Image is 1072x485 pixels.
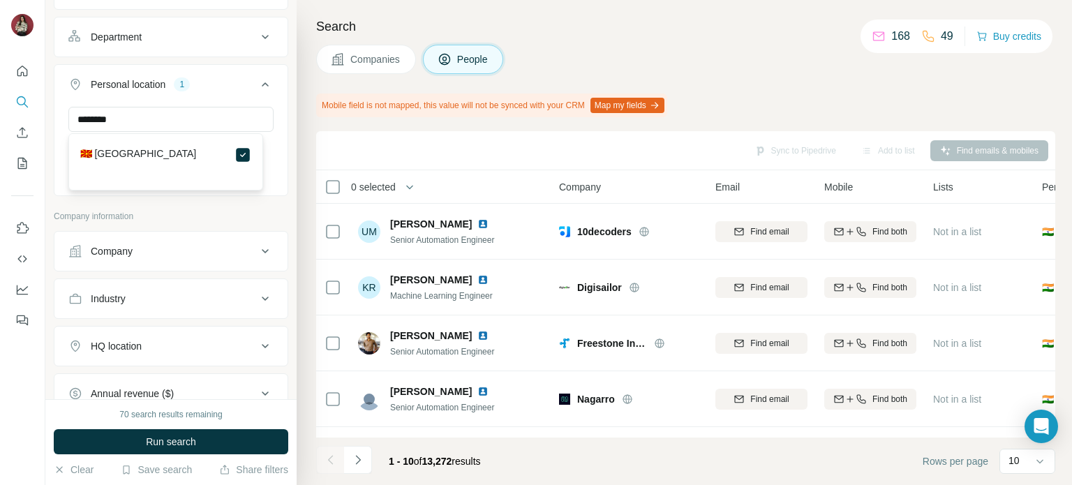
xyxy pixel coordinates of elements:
p: 168 [891,28,910,45]
p: Company information [54,210,288,223]
span: Senior Automation Engineer [390,347,494,357]
span: Lists [933,180,953,194]
button: Feedback [11,308,33,333]
img: Avatar [358,388,380,410]
h4: Search [316,17,1055,36]
img: LinkedIn logo [477,330,489,341]
button: Quick start [11,59,33,84]
span: People [457,52,489,66]
button: Find both [824,277,916,298]
button: Use Surfe on LinkedIn [11,216,33,241]
div: UM [358,221,380,243]
label: 🇲🇰 [GEOGRAPHIC_DATA] [80,147,197,163]
img: Logo of Nagarro [559,394,570,405]
span: Find email [750,281,789,294]
span: Not in a list [933,226,981,237]
span: of [414,456,422,467]
span: Freestone Infotech [577,336,647,350]
span: Nagarro [577,392,615,406]
span: Not in a list [933,338,981,349]
button: Find both [824,221,916,242]
button: Share filters [219,463,288,477]
button: Annual revenue ($) [54,377,288,410]
button: Personal location1 [54,68,288,107]
span: Not in a list [933,282,981,293]
span: [PERSON_NAME] [390,217,472,231]
button: Industry [54,282,288,315]
span: results [389,456,481,467]
span: Machine Learning Engineer [390,291,493,301]
button: Clear [54,463,94,477]
button: Find email [715,277,807,298]
span: Digisailor [577,281,622,294]
div: Annual revenue ($) [91,387,174,401]
span: Rows per page [923,454,988,468]
span: Find both [872,337,907,350]
span: 🇮🇳 [1042,225,1054,239]
button: Save search [121,463,192,477]
span: Find both [872,393,907,405]
span: [PERSON_NAME] [390,385,472,398]
div: 70 search results remaining [119,408,222,421]
div: 1 [174,78,190,91]
span: 1 - 10 [389,456,414,467]
button: Run search [54,429,288,454]
img: Logo of 10decoders [559,226,570,237]
img: LinkedIn logo [477,386,489,397]
span: Company [559,180,601,194]
span: 10decoders [577,225,632,239]
span: Find email [750,225,789,238]
span: 13,272 [422,456,452,467]
img: Avatar [358,332,380,355]
button: Company [54,234,288,268]
button: Find email [715,221,807,242]
span: Find email [750,393,789,405]
button: Navigate to next page [344,446,372,474]
span: Mobile [824,180,853,194]
button: Find email [715,333,807,354]
img: LinkedIn logo [477,218,489,230]
button: Department [54,20,288,54]
span: 🇮🇳 [1042,281,1054,294]
button: Map my fields [590,98,664,113]
img: Avatar [11,14,33,36]
button: Find both [824,333,916,354]
span: Run search [146,435,196,449]
img: Logo of Freestone Infotech [559,338,570,349]
img: LinkedIn logo [477,274,489,285]
span: Find both [872,281,907,294]
button: My lists [11,151,33,176]
span: 🇮🇳 [1042,336,1054,350]
button: Find email [715,389,807,410]
div: Mobile field is not mapped, this value will not be synced with your CRM [316,94,667,117]
span: Email [715,180,740,194]
button: Search [11,89,33,114]
div: Personal location [91,77,165,91]
span: Companies [350,52,401,66]
p: 10 [1008,454,1020,468]
div: Department [91,30,142,44]
button: Enrich CSV [11,120,33,145]
div: Industry [91,292,126,306]
span: Senior Automation Engineer [390,403,494,412]
button: HQ location [54,329,288,363]
div: Open Intercom Messenger [1025,410,1058,443]
span: Find both [872,225,907,238]
span: Find email [750,337,789,350]
span: [PERSON_NAME] [390,273,472,287]
button: Find both [824,389,916,410]
p: 49 [941,28,953,45]
span: Senior Automation Engineer [390,235,494,245]
img: Logo of Digisailor [559,282,570,293]
span: [PERSON_NAME] [390,329,472,343]
div: Company [91,244,133,258]
button: Use Surfe API [11,246,33,271]
div: KR [358,276,380,299]
span: Not in a list [933,394,981,405]
span: 🇮🇳 [1042,392,1054,406]
div: HQ location [91,339,142,353]
span: 0 selected [351,180,396,194]
button: Buy credits [976,27,1041,46]
button: Dashboard [11,277,33,302]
